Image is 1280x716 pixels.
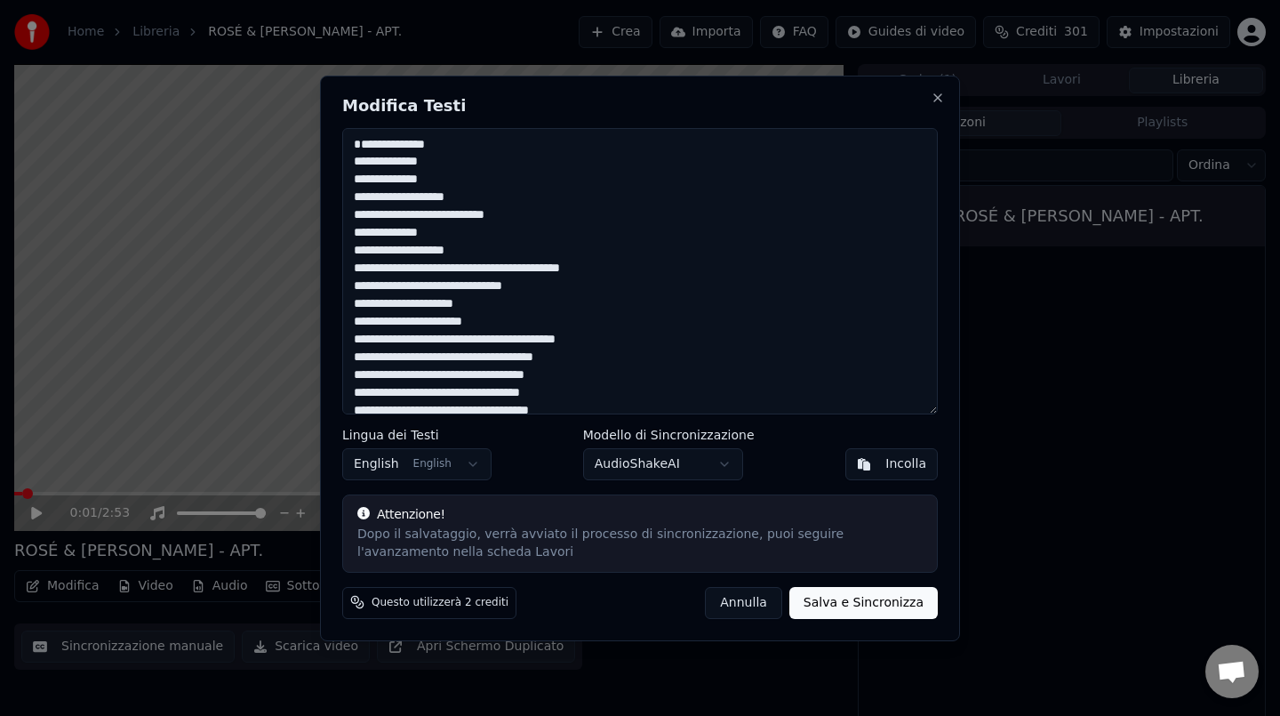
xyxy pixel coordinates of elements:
div: Dopo il salvataggio, verrà avviato il processo di sincronizzazione, puoi seguire l'avanzamento ne... [357,526,923,561]
span: Questo utilizzerà 2 crediti [372,595,508,609]
button: Annulla [705,586,782,618]
button: Salva e Sincronizza [789,586,938,618]
label: Lingua dei Testi [342,429,492,441]
div: Attenzione! [357,506,923,524]
div: Incolla [885,455,926,473]
button: Incolla [845,448,938,480]
h2: Modifica Testi [342,98,938,114]
label: Modello di Sincronizzazione [583,429,755,441]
